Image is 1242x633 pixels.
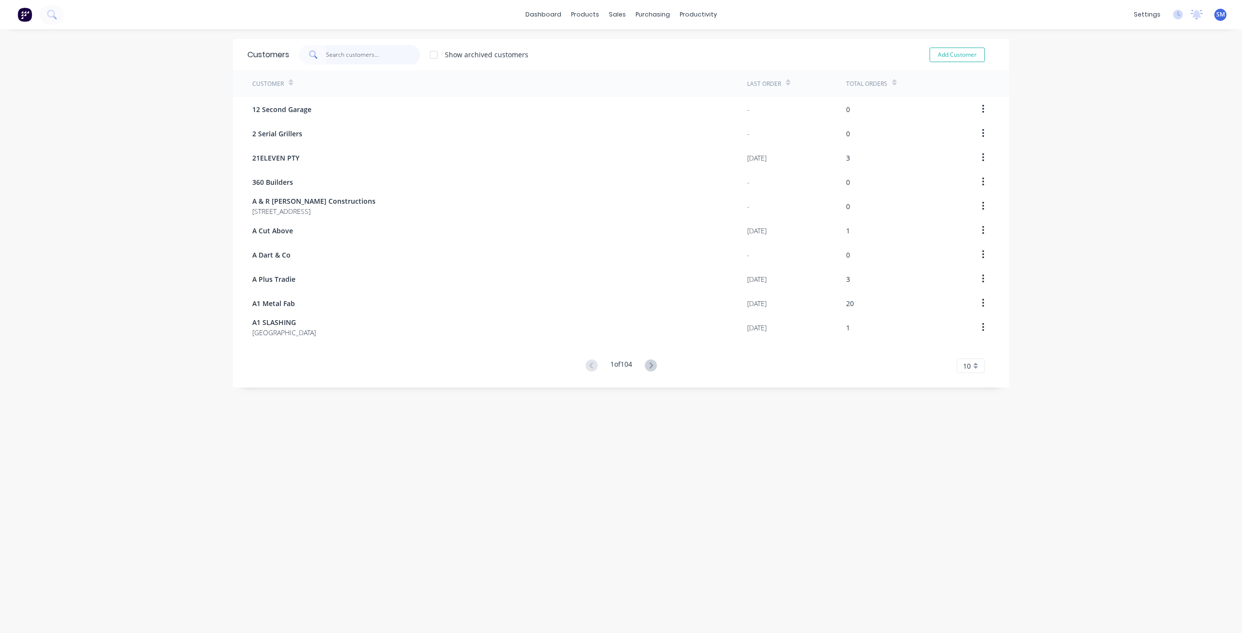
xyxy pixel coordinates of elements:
input: Search customers... [326,45,421,65]
div: - [747,104,750,114]
span: A Dart & Co [252,250,291,260]
div: 0 [846,177,850,187]
div: Customers [247,49,289,61]
div: - [747,250,750,260]
div: purchasing [631,7,675,22]
div: 1 [846,323,850,333]
span: 12 Second Garage [252,104,311,114]
div: 0 [846,104,850,114]
span: 21ELEVEN PTY [252,153,299,163]
span: 360 Builders [252,177,293,187]
div: 20 [846,298,854,308]
div: 0 [846,250,850,260]
span: [STREET_ADDRESS] [252,206,376,216]
div: 3 [846,274,850,284]
span: [GEOGRAPHIC_DATA] [252,327,316,338]
div: - [747,177,750,187]
span: A & R [PERSON_NAME] Constructions [252,196,376,206]
div: [DATE] [747,298,767,308]
span: A1 Metal Fab [252,298,295,308]
div: 1 of 104 [610,359,632,373]
button: Add Customer [930,48,985,62]
div: Show archived customers [445,49,528,60]
div: 0 [846,129,850,139]
div: 3 [846,153,850,163]
img: Factory [17,7,32,22]
div: [DATE] [747,153,767,163]
div: sales [604,7,631,22]
span: 10 [963,361,971,371]
div: - [747,201,750,211]
div: Total Orders [846,80,887,88]
div: Last Order [747,80,781,88]
a: dashboard [521,7,566,22]
div: products [566,7,604,22]
div: 1 [846,226,850,236]
span: 2 Serial Grillers [252,129,302,139]
div: settings [1129,7,1165,22]
div: [DATE] [747,226,767,236]
span: A Cut Above [252,226,293,236]
span: A1 SLASHING [252,317,316,327]
div: Customer [252,80,284,88]
div: - [747,129,750,139]
div: productivity [675,7,722,22]
div: [DATE] [747,274,767,284]
span: SM [1216,10,1225,19]
span: A Plus Tradie [252,274,295,284]
div: [DATE] [747,323,767,333]
div: 0 [846,201,850,211]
